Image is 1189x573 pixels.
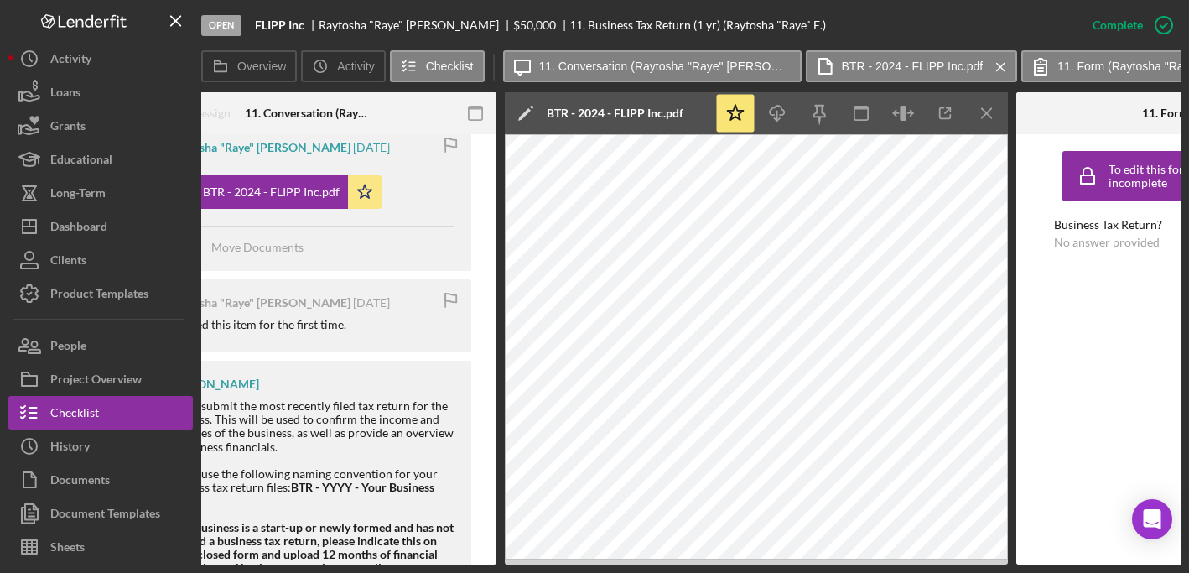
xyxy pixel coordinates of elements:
div: Long-Term [50,176,106,214]
label: Activity [337,60,374,73]
div: Raytosha "Raye" [PERSON_NAME] [319,18,513,32]
button: Sheets [8,530,193,564]
div: BTR - 2024 - FLIPP Inc.pdf [547,107,683,120]
button: BTR - 2024 - FLIPP Inc.pdf [169,175,382,209]
button: Overview [201,50,297,82]
button: Dashboard [8,210,193,243]
div: Open [201,15,241,36]
div: Documents [50,463,110,501]
div: Open Intercom Messenger [1132,499,1172,539]
div: Sheets [50,530,85,568]
div: Educational [50,143,112,180]
button: History [8,430,193,463]
b: FLIPP Inc [255,18,304,32]
div: Grants [50,109,86,147]
label: BTR - 2024 - FLIPP Inc.pdf [842,60,984,73]
div: Complete [1093,8,1143,42]
button: Educational [8,143,193,176]
button: Long-Term [8,176,193,210]
div: Checklist [50,396,99,434]
div: [PERSON_NAME] [165,378,259,391]
button: 11. Conversation (Raytosha "Raye" [PERSON_NAME]) [503,50,802,82]
div: Please submit the most recently filed tax return for the business. This will be used to confirm t... [165,399,454,508]
div: Reassign [185,96,231,130]
div: Product Templates [50,277,148,315]
div: Activity [50,42,91,80]
div: Project Overview [50,362,142,400]
div: History [50,430,90,467]
div: No answer provided [1054,236,1160,249]
button: Activity [301,50,385,82]
div: 11. Conversation (Raytosha "Raye" [PERSON_NAME]) [245,107,371,120]
button: Complete [1076,8,1181,42]
div: Raytosha "Raye" [PERSON_NAME] [169,141,350,154]
div: Clients [50,243,86,281]
button: BTR - 2024 - FLIPP Inc.pdf [806,50,1018,82]
div: Viewed this item for the first time. [169,318,346,331]
div: BTR - 2024 - FLIPP Inc.pdf [203,185,340,199]
label: Overview [237,60,286,73]
div: People [50,329,86,367]
button: Documents [8,463,193,497]
button: Document Templates [8,497,193,530]
time: 2025-08-28 22:05 [353,141,390,154]
strong: BTR - YYYY - Your Business Name [165,480,434,508]
button: Product Templates [8,277,193,310]
button: Clients [8,243,193,277]
button: Project Overview [8,362,193,396]
div: Loans [50,76,80,113]
button: Loans [8,76,193,109]
div: Raytosha "Raye" [PERSON_NAME] [169,296,350,310]
div: Document Templates [50,497,160,534]
span: Move Documents [211,240,304,254]
span: $50,000 [513,18,556,32]
div: Dashboard [50,210,107,247]
button: Grants [8,109,193,143]
button: Move Documents [169,227,320,268]
label: 11. Conversation (Raytosha "Raye" [PERSON_NAME]) [539,60,791,73]
button: Checklist [390,50,485,82]
label: Checklist [426,60,474,73]
button: People [8,329,193,362]
button: Checklist [8,396,193,430]
button: Activity [8,42,193,76]
time: 2025-08-28 22:04 [353,296,390,310]
div: 11. Business Tax Return (1 yr) (Raytosha "Raye" E.) [569,18,826,32]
